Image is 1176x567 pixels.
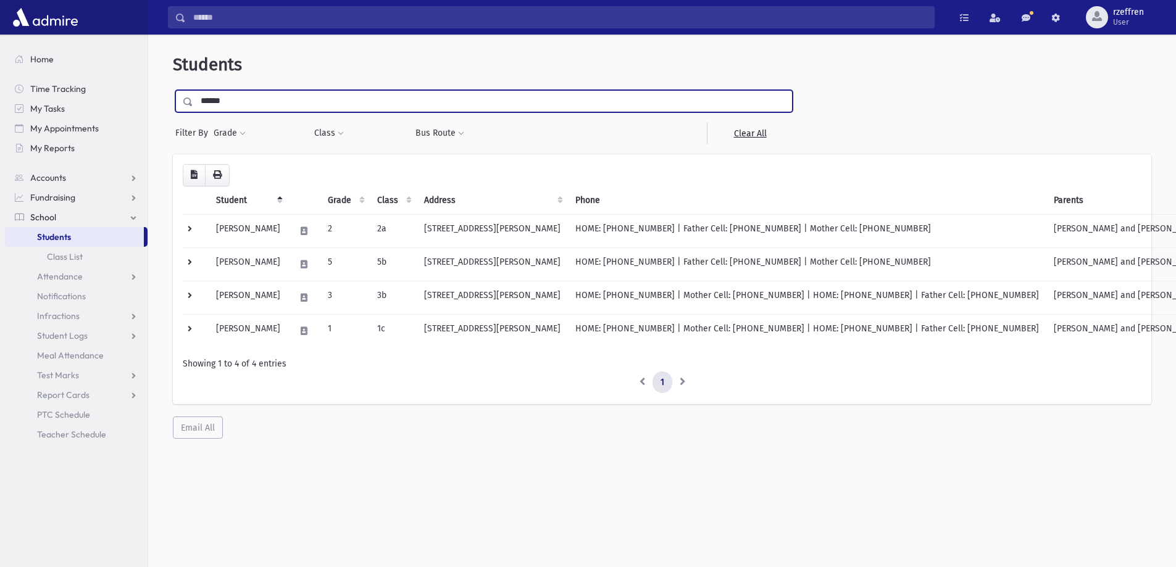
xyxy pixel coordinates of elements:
th: Class: activate to sort column ascending [370,186,417,215]
a: Attendance [5,267,148,286]
span: Students [173,54,242,75]
span: Test Marks [37,370,79,381]
a: Meal Attendance [5,346,148,365]
td: [PERSON_NAME] [209,281,288,314]
button: CSV [183,164,206,186]
span: Filter By [175,126,213,139]
a: Report Cards [5,385,148,405]
a: Home [5,49,148,69]
span: Accounts [30,172,66,183]
button: Grade [213,122,246,144]
a: Time Tracking [5,79,148,99]
span: Fundraising [30,192,75,203]
button: Print [205,164,230,186]
span: User [1113,17,1144,27]
a: Fundraising [5,188,148,207]
img: AdmirePro [10,5,81,30]
span: Attendance [37,271,83,282]
td: 2a [370,214,417,247]
a: Infractions [5,306,148,326]
span: Students [37,231,71,242]
span: Notifications [37,291,86,302]
td: 5 [320,247,370,281]
a: My Appointments [5,118,148,138]
td: [PERSON_NAME] [209,314,288,347]
div: Showing 1 to 4 of 4 entries [183,357,1141,370]
td: 1c [370,314,417,347]
a: School [5,207,148,227]
td: [STREET_ADDRESS][PERSON_NAME] [417,314,568,347]
th: Grade: activate to sort column ascending [320,186,370,215]
a: Notifications [5,286,148,306]
th: Phone [568,186,1046,215]
td: 2 [320,214,370,247]
td: HOME: [PHONE_NUMBER] | Mother Cell: [PHONE_NUMBER] | HOME: [PHONE_NUMBER] | Father Cell: [PHONE_N... [568,281,1046,314]
input: Search [186,6,934,28]
button: Email All [173,416,223,439]
span: Report Cards [37,389,90,400]
td: [PERSON_NAME] [209,247,288,281]
td: [STREET_ADDRESS][PERSON_NAME] [417,281,568,314]
span: Time Tracking [30,83,86,94]
td: 5b [370,247,417,281]
span: Home [30,54,54,65]
td: [STREET_ADDRESS][PERSON_NAME] [417,214,568,247]
span: Infractions [37,310,80,321]
span: Meal Attendance [37,350,104,361]
td: 3b [370,281,417,314]
td: 3 [320,281,370,314]
a: Class List [5,247,148,267]
th: Address: activate to sort column ascending [417,186,568,215]
td: [STREET_ADDRESS][PERSON_NAME] [417,247,568,281]
a: Accounts [5,168,148,188]
span: School [30,212,56,223]
td: [PERSON_NAME] [209,214,288,247]
td: HOME: [PHONE_NUMBER] | Father Cell: [PHONE_NUMBER] | Mother Cell: [PHONE_NUMBER] [568,214,1046,247]
a: My Tasks [5,99,148,118]
a: Students [5,227,144,247]
th: Student: activate to sort column descending [209,186,288,215]
a: Clear All [707,122,793,144]
span: My Reports [30,143,75,154]
span: Teacher Schedule [37,429,106,440]
td: HOME: [PHONE_NUMBER] | Father Cell: [PHONE_NUMBER] | Mother Cell: [PHONE_NUMBER] [568,247,1046,281]
a: PTC Schedule [5,405,148,424]
button: Class [314,122,344,144]
span: PTC Schedule [37,409,90,420]
span: rzeffren [1113,7,1144,17]
a: Teacher Schedule [5,424,148,444]
span: Student Logs [37,330,88,341]
td: 1 [320,314,370,347]
span: My Tasks [30,103,65,114]
td: HOME: [PHONE_NUMBER] | Mother Cell: [PHONE_NUMBER] | HOME: [PHONE_NUMBER] | Father Cell: [PHONE_N... [568,314,1046,347]
a: 1 [653,371,672,394]
button: Bus Route [415,122,465,144]
a: Student Logs [5,326,148,346]
a: Test Marks [5,365,148,385]
a: My Reports [5,138,148,158]
span: My Appointments [30,123,99,134]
